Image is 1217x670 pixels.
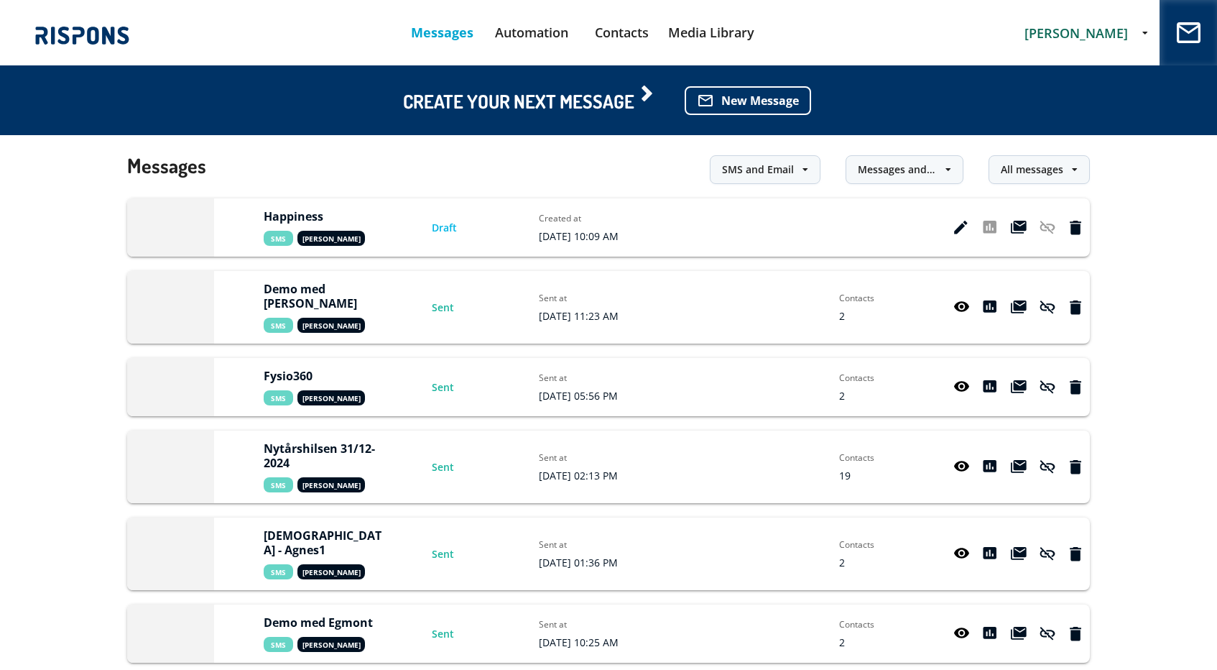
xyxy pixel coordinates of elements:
[264,564,293,579] span: Sms
[432,300,489,315] div: Sent
[1040,547,1055,561] i: Freeze message
[839,538,897,551] div: Contacts
[264,528,382,557] div: [DEMOGRAPHIC_DATA] - Agnes1
[403,93,656,109] span: CREATE YOUR NEXT MESSAGE
[539,212,639,224] div: Created at
[983,627,996,641] i: Message analytics
[697,92,714,109] i: mail_outline
[297,390,365,405] span: [PERSON_NAME]
[297,231,365,246] span: [PERSON_NAME]
[1011,547,1027,561] i: Duplicate message
[1040,300,1055,315] i: Freeze message
[953,547,970,561] i: Preview
[954,221,968,235] i: Edit
[297,637,365,652] span: [PERSON_NAME]
[432,380,489,395] div: Sent
[432,460,489,474] div: Sent
[1040,627,1055,641] i: Freeze message
[1024,24,1128,42] span: [PERSON_NAME]
[1070,547,1081,561] i: Delete message
[1070,300,1081,315] i: Delete message
[983,547,996,561] i: Message analytics
[1011,221,1027,235] i: Duplicate message
[432,221,489,235] div: Draft
[1040,380,1055,395] i: Freeze message
[1011,627,1027,641] i: Duplicate message
[1070,460,1081,474] i: Delete message
[1040,221,1055,235] i: Can not freeze drafts
[1070,627,1081,641] i: Delete message
[722,162,794,177] div: SMS and Email
[539,389,639,403] div: [DATE] 05:56 PM
[264,369,382,383] div: Fysio360
[264,231,293,246] span: Sms
[983,300,996,315] i: Message analytics
[839,372,897,384] div: Contacts
[1001,162,1063,177] div: All messages
[539,309,639,323] div: [DATE] 11:23 AM
[264,282,382,311] div: Demo med [PERSON_NAME]
[839,635,897,649] div: 2
[127,132,206,198] h1: Messages
[953,380,970,395] i: Preview
[858,162,937,177] div: Messages and Automation
[1040,460,1055,474] i: Freeze message
[1011,300,1027,315] i: Duplicate message
[264,318,293,333] span: Sms
[539,372,639,384] div: Sent at
[1011,380,1027,395] i: Duplicate message
[539,618,639,630] div: Sent at
[539,538,639,551] div: Sent at
[685,86,811,115] button: mail_outlineNew Message
[539,556,639,569] div: [DATE] 01:36 PM
[297,477,365,492] span: [PERSON_NAME]
[264,477,293,492] span: Sms
[577,14,667,51] a: Contacts
[397,14,487,51] a: Messages
[539,469,639,482] div: [DATE] 02:13 PM
[539,229,639,243] div: [DATE] 10:09 AM
[539,292,639,304] div: Sent at
[953,460,970,474] i: Preview
[264,637,293,652] span: Sms
[264,209,382,224] div: Happiness
[264,390,293,405] span: Sms
[953,300,970,315] i: Preview
[983,380,996,395] i: Message analytics
[1011,460,1027,474] i: Duplicate message
[1070,380,1081,395] i: Delete message
[839,556,897,569] div: 2
[1070,221,1081,235] i: Delete message
[839,389,897,403] div: 2
[432,547,489,561] div: Sent
[839,292,897,304] div: Contacts
[297,318,365,333] span: [PERSON_NAME]
[264,615,382,630] div: Demo med Egmont
[539,635,639,649] div: [DATE] 10:25 AM
[839,469,897,482] div: 19
[539,451,639,464] div: Sent at
[297,564,365,579] span: [PERSON_NAME]
[264,441,382,470] div: Nytårshilsen 31/12-2024
[487,14,577,51] a: Automation
[983,460,996,474] i: Message analytics
[983,221,996,235] i: Message analytics
[839,309,897,323] div: 2
[839,618,897,630] div: Contacts
[667,14,756,51] a: Media Library
[953,627,970,641] i: Preview
[839,451,897,464] div: Contacts
[432,627,489,641] div: Sent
